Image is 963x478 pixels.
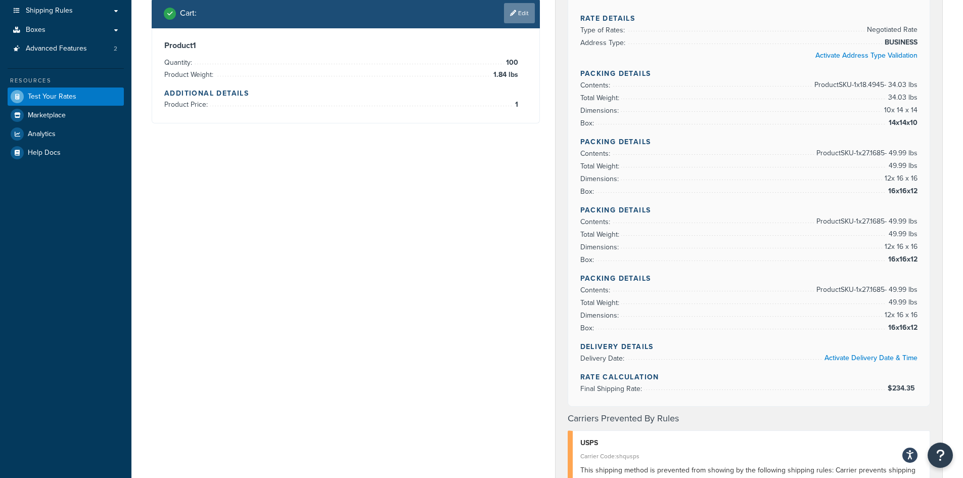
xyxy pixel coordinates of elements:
a: Test Your Rates [8,88,124,106]
div: Carrier Code: shqusps [580,449,923,463]
span: Contents: [580,216,613,227]
span: Final Shipping Rate: [580,383,645,394]
span: Total Weight: [580,297,622,308]
span: Box: [580,323,597,333]
span: Shipping Rules [26,7,73,15]
span: Boxes [26,26,45,34]
span: 14x14x10 [886,117,918,129]
a: Marketplace [8,106,124,124]
span: 49.99 lbs [886,296,918,309]
span: 16x16x12 [886,253,918,266]
span: Test Your Rates [28,93,76,101]
span: Contents: [580,148,613,159]
span: 16x16x12 [886,185,918,197]
span: 100 [503,57,518,69]
span: Advanced Features [26,45,87,53]
span: 1.84 lbs [491,69,518,81]
span: Contents: [580,285,613,295]
h4: Packing Details [580,68,918,79]
span: Box: [580,254,597,265]
a: Boxes [8,21,124,39]
a: Analytics [8,125,124,143]
h3: Product 1 [164,40,527,51]
div: USPS [580,436,923,450]
span: 12 x 16 x 16 [882,172,918,185]
span: Contents: [580,80,613,91]
span: Negotiated Rate [864,24,918,36]
h4: Carriers Prevented By Rules [568,412,931,425]
h4: Packing Details [580,273,918,284]
span: Product Weight: [164,69,216,80]
span: Address Type: [580,37,628,48]
span: 1 [513,99,518,111]
span: Dimensions: [580,173,621,184]
h4: Packing Details [580,137,918,147]
a: Advanced Features2 [8,39,124,58]
span: 12 x 16 x 16 [882,309,918,321]
h4: Additional Details [164,88,527,99]
span: 12 x 16 x 16 [882,241,918,253]
span: Box: [580,118,597,128]
span: Product SKU-1 x 27.1685 - 49.99 lbs [814,147,918,159]
div: Resources [8,76,124,85]
span: Delivery Date: [580,353,627,364]
h2: Cart : [180,9,197,18]
span: Help Docs [28,149,61,157]
span: Product Price: [164,99,210,110]
a: Help Docs [8,144,124,162]
span: Type of Rates: [580,25,627,35]
span: BUSINESS [882,36,918,49]
span: 49.99 lbs [886,228,918,240]
h4: Rate Calculation [580,372,918,382]
a: Activate Address Type Validation [815,50,918,61]
li: Advanced Features [8,39,124,58]
button: Open Resource Center [928,443,953,468]
a: Activate Delivery Date & Time [824,353,918,363]
span: Analytics [28,130,56,139]
span: 34.03 lbs [886,92,918,104]
h4: Delivery Details [580,341,918,352]
h4: Packing Details [580,205,918,215]
span: Total Weight: [580,93,622,103]
span: 10 x 14 x 14 [882,104,918,116]
span: Quantity: [164,57,195,68]
span: Dimensions: [580,310,621,321]
span: 49.99 lbs [886,160,918,172]
span: Product SKU-1 x 27.1685 - 49.99 lbs [814,284,918,296]
span: Product SKU-1 x 27.1685 - 49.99 lbs [814,215,918,228]
span: Box: [580,186,597,197]
span: $234.35 [888,383,918,394]
a: Shipping Rules [8,2,124,20]
span: Total Weight: [580,229,622,240]
span: Total Weight: [580,161,622,171]
a: Edit [504,3,535,23]
span: Product SKU-1 x 18.4945 - 34.03 lbs [812,79,918,91]
span: 16x16x12 [886,322,918,334]
span: Dimensions: [580,105,621,116]
span: Dimensions: [580,242,621,252]
span: 2 [114,45,117,53]
span: Marketplace [28,111,66,120]
h4: Rate Details [580,13,918,24]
